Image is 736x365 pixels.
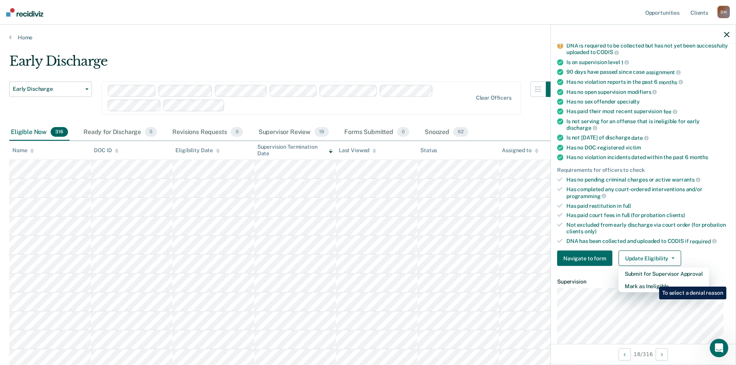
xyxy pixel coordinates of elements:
[566,222,729,235] div: Not excluded from early discharge via court order (for probation clients
[257,144,333,157] div: Supervision Termination Date
[566,144,729,151] div: Has no DOC-registered
[557,251,615,266] a: Navigate to form link
[566,108,729,115] div: Has paid their most recent supervision
[659,79,683,85] span: months
[339,147,376,154] div: Last Viewed
[566,98,729,105] div: Has no sex offender
[6,8,43,17] img: Recidiviz
[566,59,729,66] div: Is on supervision level
[566,125,597,131] span: discharge
[566,202,729,209] div: Has paid restitution in
[619,280,709,292] button: Mark as Ineligible
[314,127,329,137] span: 19
[663,109,677,115] span: fee
[566,186,729,199] div: Has completed any court-ordered interventions and/or
[557,251,612,266] button: Navigate to form
[557,166,729,173] div: Requirements for officers to check
[557,278,729,285] dt: Supervision
[12,147,34,154] div: Name
[646,69,681,75] span: assignment
[9,124,70,141] div: Eligible Now
[13,86,82,92] span: Early Discharge
[619,268,709,280] button: Submit for Supervisor Approval
[175,147,220,154] div: Eligibility Date
[343,124,411,141] div: Forms Submitted
[619,348,631,360] button: Previous Opportunity
[231,127,243,137] span: 0
[82,124,158,141] div: Ready for Discharge
[566,79,729,86] div: Has no violation reports in the past 6
[619,251,681,266] button: Update Eligibility
[566,42,729,56] div: DNA is required to be collected but has not yet been successfully uploaded to CODIS
[672,177,700,183] span: warrants
[257,124,330,141] div: Supervisor Review
[566,134,729,141] div: Is not [DATE] of discharge
[9,53,561,75] div: Early Discharge
[94,147,119,154] div: DOC ID
[666,212,685,218] span: clients)
[690,154,708,160] span: months
[585,228,597,234] span: only)
[566,238,729,244] div: DNA has been collected and uploaded to CODIS if
[9,34,727,41] a: Home
[145,127,157,137] span: 0
[631,135,648,141] span: date
[621,59,629,65] span: 1
[502,147,538,154] div: Assigned to
[453,127,468,137] span: 62
[710,339,728,357] iframe: Intercom live chat
[420,147,437,154] div: Status
[626,144,641,150] span: victim
[617,98,640,105] span: specialty
[566,212,729,219] div: Has paid court fees in full (for probation
[566,69,729,76] div: 90 days have passed since case
[566,118,729,131] div: Is not serving for an offense that is ineligible for early
[551,344,736,364] div: 18 / 316
[656,348,668,360] button: Next Opportunity
[171,124,244,141] div: Revisions Requests
[51,127,68,137] span: 316
[566,154,729,160] div: Has no violation incidents dated within the past 6
[623,202,631,209] span: full
[690,238,717,244] span: required
[476,95,512,101] div: Clear officers
[566,176,729,183] div: Has no pending criminal charges or active
[423,124,470,141] div: Snoozed
[627,89,657,95] span: modifiers
[566,193,606,199] span: programming
[717,6,730,18] div: D H
[397,127,409,137] span: 0
[566,88,729,95] div: Has no open supervision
